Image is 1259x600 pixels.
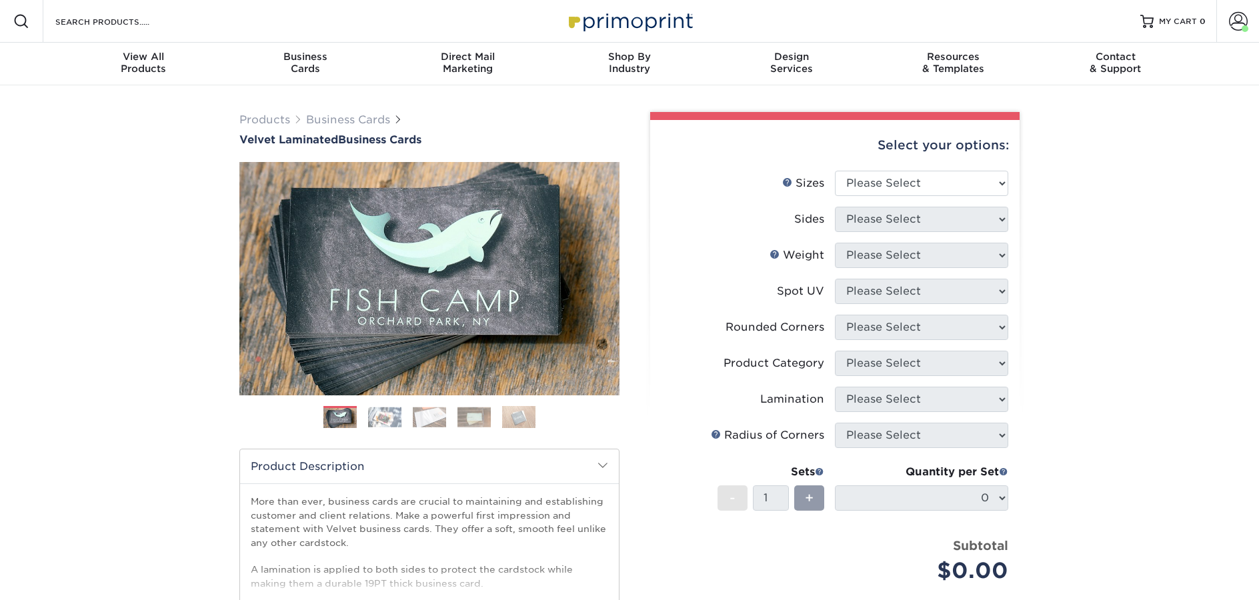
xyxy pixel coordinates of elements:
img: Primoprint [563,7,696,35]
div: Sizes [782,175,824,191]
a: View AllProducts [63,43,225,85]
img: Velvet Laminated 01 [239,89,619,469]
span: Direct Mail [387,51,549,63]
span: MY CART [1159,16,1197,27]
div: Industry [549,51,711,75]
img: Business Cards 03 [413,407,446,427]
div: Marketing [387,51,549,75]
div: Products [63,51,225,75]
a: Velvet LaminatedBusiness Cards [239,133,619,146]
span: Velvet Laminated [239,133,338,146]
span: + [805,488,814,508]
img: Business Cards 04 [457,407,491,427]
span: Contact [1034,51,1196,63]
div: Weight [770,247,824,263]
span: - [730,488,736,508]
div: Select your options: [661,120,1009,171]
a: BusinessCards [225,43,387,85]
span: 0 [1200,17,1206,26]
div: Rounded Corners [726,319,824,335]
span: Shop By [549,51,711,63]
a: Contact& Support [1034,43,1196,85]
span: Design [710,51,872,63]
div: Product Category [724,355,824,371]
input: SEARCH PRODUCTS..... [54,13,184,29]
div: & Support [1034,51,1196,75]
a: Direct MailMarketing [387,43,549,85]
div: $0.00 [845,555,1008,587]
a: Products [239,113,290,126]
a: Shop ByIndustry [549,43,711,85]
div: Sides [794,211,824,227]
div: Quantity per Set [835,464,1008,480]
div: Sets [718,464,824,480]
div: Services [710,51,872,75]
div: & Templates [872,51,1034,75]
div: Spot UV [777,283,824,299]
span: View All [63,51,225,63]
span: Business [225,51,387,63]
img: Business Cards 01 [323,401,357,435]
strong: Subtotal [953,538,1008,553]
div: Radius of Corners [711,427,824,443]
div: Lamination [760,391,824,407]
a: Business Cards [306,113,390,126]
span: Resources [872,51,1034,63]
img: Business Cards 02 [368,407,401,427]
h1: Business Cards [239,133,619,146]
div: Cards [225,51,387,75]
a: Resources& Templates [872,43,1034,85]
a: DesignServices [710,43,872,85]
h2: Product Description [240,449,619,483]
img: Business Cards 05 [502,405,535,429]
